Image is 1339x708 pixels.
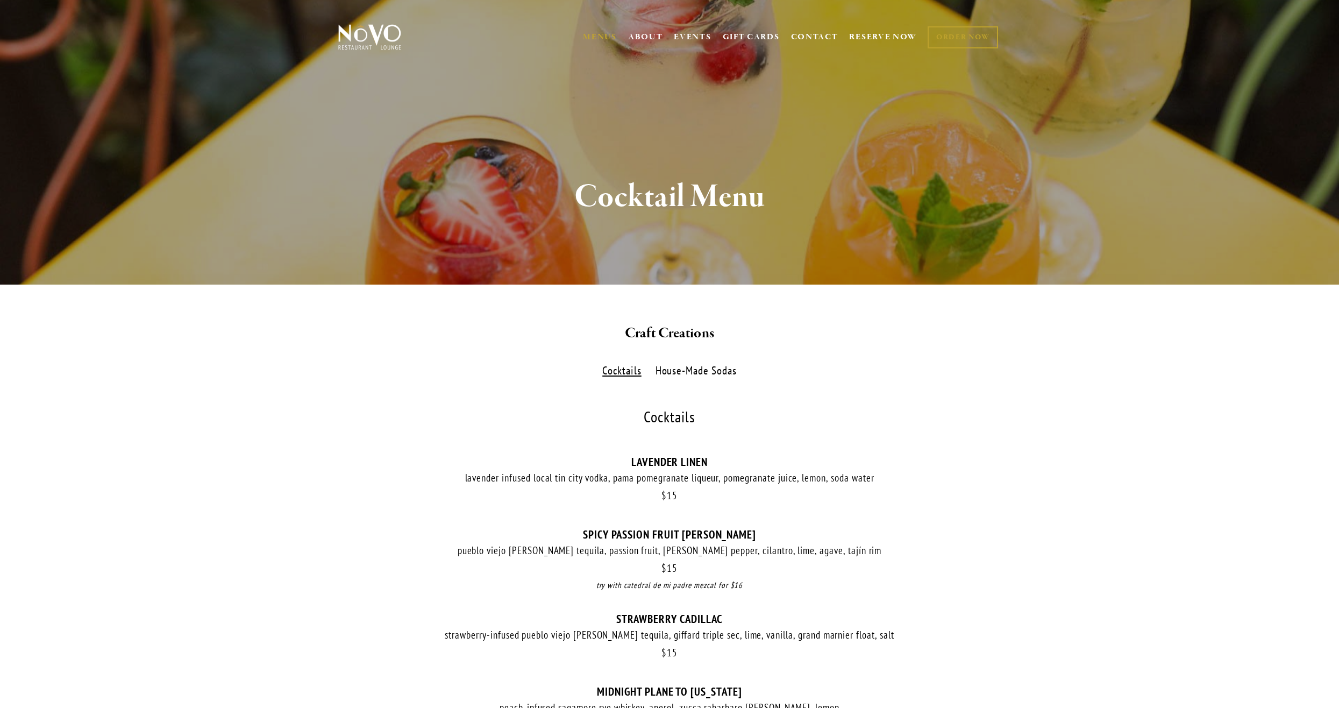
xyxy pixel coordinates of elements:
[661,562,667,575] span: $
[849,27,917,47] a: RESERVE NOW
[336,685,1003,698] div: MIDNIGHT PLANE TO [US_STATE]
[583,32,617,43] a: MENUS
[336,579,1003,592] div: try with catedral de mi padre mezcal for $16
[928,26,998,48] a: ORDER NOW
[336,409,1003,425] div: Cocktails
[336,455,1003,469] div: LAVENDER LINEN
[628,32,663,43] a: ABOUT
[336,612,1003,626] div: STRAWBERRY CADILLAC
[674,32,711,43] a: EVENTS
[336,24,403,51] img: Novo Restaurant &amp; Lounge
[336,647,1003,659] div: 15
[356,180,983,215] h1: Cocktail Menu
[791,27,838,47] a: CONTACT
[597,363,647,379] label: Cocktails
[661,646,667,659] span: $
[723,27,780,47] a: GIFT CARDS
[336,562,1003,575] div: 15
[336,628,1003,642] div: strawberry-infused pueblo viejo [PERSON_NAME] tequila, giffard triple sec, lime, vanilla, grand m...
[336,471,1003,485] div: lavender infused local tin city vodka, pama pomegranate liqueur, pomegranate juice, lemon, soda w...
[650,363,742,379] label: House-Made Sodas
[336,528,1003,541] div: SPICY PASSION FRUIT [PERSON_NAME]
[336,544,1003,557] div: pueblo viejo [PERSON_NAME] tequila, passion fruit, [PERSON_NAME] pepper, cilantro, lime, agave, t...
[356,322,983,345] h2: Craft Creations
[661,489,667,502] span: $
[336,490,1003,502] div: 15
